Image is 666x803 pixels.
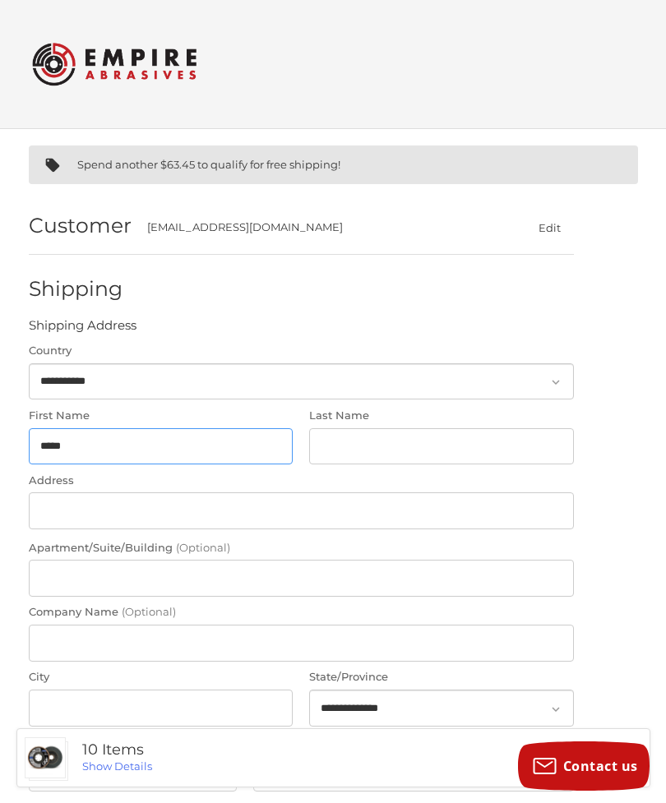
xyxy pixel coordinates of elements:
[176,541,230,554] small: (Optional)
[29,213,132,238] h2: Customer
[563,757,638,775] span: Contact us
[29,408,294,424] label: First Name
[29,604,574,621] label: Company Name
[526,215,574,239] button: Edit
[32,32,197,96] img: Empire Abrasives
[29,276,125,302] h2: Shipping
[82,759,152,773] a: Show Details
[362,745,641,770] h3: $85.55
[29,669,294,685] label: City
[29,316,136,343] legend: Shipping Address
[25,738,65,778] img: 4-1/2" Zirc Flap Disc T29 - 10 Pack
[309,408,574,424] label: Last Name
[147,219,494,236] div: [EMAIL_ADDRESS][DOMAIN_NAME]
[29,343,574,359] label: Country
[122,605,176,618] small: (Optional)
[29,473,574,489] label: Address
[29,540,574,556] label: Apartment/Suite/Building
[518,741,650,791] button: Contact us
[309,669,574,685] label: State/Province
[77,158,340,171] span: Spend another $63.45 to qualify for free shipping!
[82,741,362,759] h3: 10 Items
